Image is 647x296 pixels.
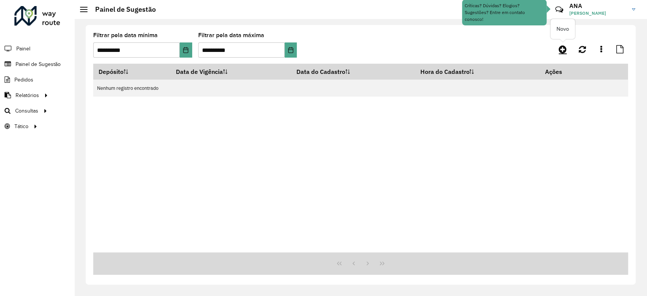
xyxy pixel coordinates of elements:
span: [PERSON_NAME] [569,10,626,17]
span: Painel de Sugestão [16,60,61,68]
th: Data de Vigência [171,64,291,80]
span: Pedidos [14,76,33,84]
h3: ANA [569,2,626,9]
h2: Painel de Sugestão [88,5,156,14]
th: Ações [540,64,585,80]
th: Depósito [93,64,171,80]
button: Choose Date [180,42,192,58]
span: Relatórios [16,91,39,99]
span: Painel [16,45,30,53]
span: Tático [14,122,28,130]
button: Choose Date [285,42,297,58]
div: Novo [550,19,575,39]
th: Hora do Cadastro [415,64,540,80]
label: Filtrar pela data máxima [198,31,264,40]
label: Filtrar pela data mínima [93,31,158,40]
td: Nenhum registro encontrado [93,80,628,97]
a: Contato Rápido [551,2,567,18]
th: Data do Cadastro [291,64,415,80]
span: Consultas [15,107,38,115]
